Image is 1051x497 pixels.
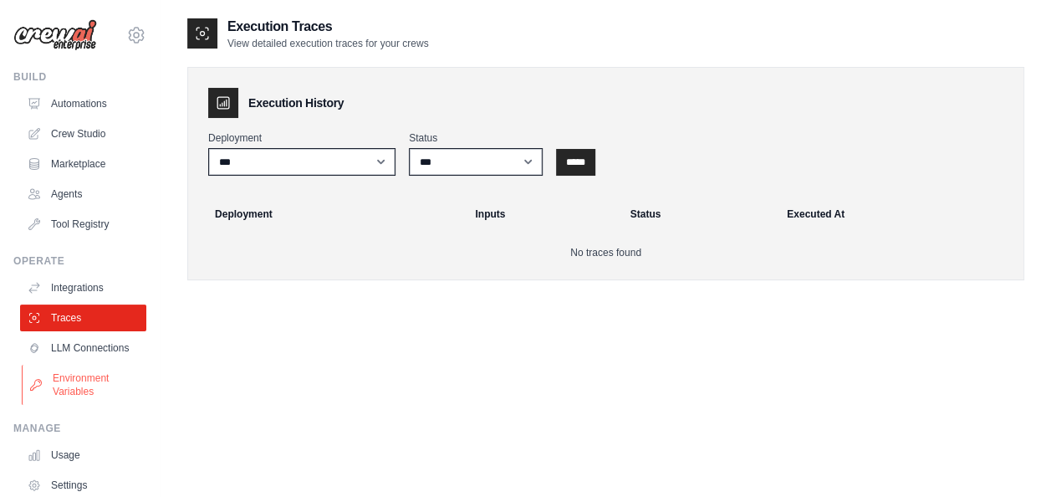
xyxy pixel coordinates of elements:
a: Traces [20,305,146,331]
label: Status [409,131,543,145]
div: Operate [13,254,146,268]
a: Usage [20,442,146,469]
th: Inputs [465,196,620,233]
a: Automations [20,90,146,117]
a: Marketplace [20,151,146,177]
a: Crew Studio [20,120,146,147]
label: Deployment [208,131,395,145]
th: Executed At [777,196,1017,233]
a: Tool Registry [20,211,146,238]
a: LLM Connections [20,335,146,361]
div: Build [13,70,146,84]
th: Status [620,196,777,233]
div: Manage [13,422,146,435]
img: Logo [13,19,97,51]
a: Integrations [20,274,146,301]
p: No traces found [208,246,1003,259]
p: View detailed execution traces for your crews [227,37,429,50]
th: Deployment [195,196,465,233]
a: Agents [20,181,146,208]
h3: Execution History [248,95,344,111]
a: Environment Variables [22,365,148,405]
h2: Execution Traces [227,17,429,37]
